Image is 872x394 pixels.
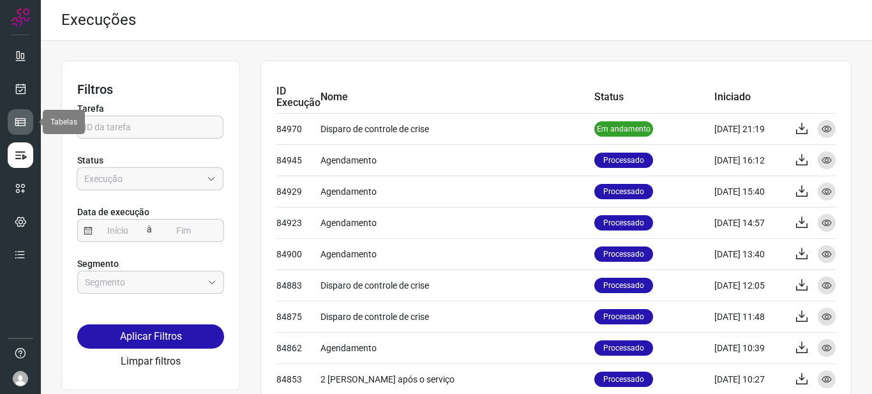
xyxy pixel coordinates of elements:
p: Processado [594,184,653,199]
td: [DATE] 15:40 [714,176,785,207]
td: Disparo de controle de crise [320,269,594,301]
td: Status [594,82,714,113]
h3: Filtros [77,82,224,97]
td: 84875 [276,301,320,332]
input: ID da tarefa [84,116,216,138]
td: ID Execução [276,82,320,113]
span: à [144,218,155,241]
input: Início [93,220,144,241]
td: Agendamento [320,176,594,207]
p: Processado [594,309,653,324]
td: Disparo de controle de crise [320,301,594,332]
img: avatar-user-boy.jpg [13,371,28,386]
p: Tarefa [77,102,224,116]
h2: Execuções [61,11,136,29]
td: Disparo de controle de crise [320,113,594,144]
td: [DATE] 13:40 [714,238,785,269]
input: Segmento [85,271,202,293]
span: Tabelas [50,117,77,126]
p: Processado [594,246,653,262]
input: Fim [158,220,209,241]
td: 84862 [276,332,320,363]
p: Em andamento [594,121,653,137]
td: 84883 [276,269,320,301]
p: Processado [594,278,653,293]
td: [DATE] 12:05 [714,269,785,301]
td: [DATE] 21:19 [714,113,785,144]
td: [DATE] 10:39 [714,332,785,363]
td: [DATE] 14:57 [714,207,785,238]
td: Iniciado [714,82,785,113]
td: 84970 [276,113,320,144]
p: Processado [594,153,653,168]
button: Limpar filtros [121,354,181,369]
p: Processado [594,340,653,356]
p: Status [77,154,224,167]
td: Agendamento [320,332,594,363]
td: 84945 [276,144,320,176]
input: Execução [84,168,202,190]
td: 84929 [276,176,320,207]
p: Data de execução [77,206,224,219]
td: 84923 [276,207,320,238]
p: Processado [594,215,653,231]
td: [DATE] 16:12 [714,144,785,176]
p: Processado [594,372,653,387]
button: Aplicar Filtros [77,324,224,349]
td: 84900 [276,238,320,269]
td: Agendamento [320,207,594,238]
td: Agendamento [320,238,594,269]
td: Agendamento [320,144,594,176]
img: Logo [11,8,30,27]
td: Nome [320,82,594,113]
td: [DATE] 11:48 [714,301,785,332]
p: Segmento [77,257,224,271]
